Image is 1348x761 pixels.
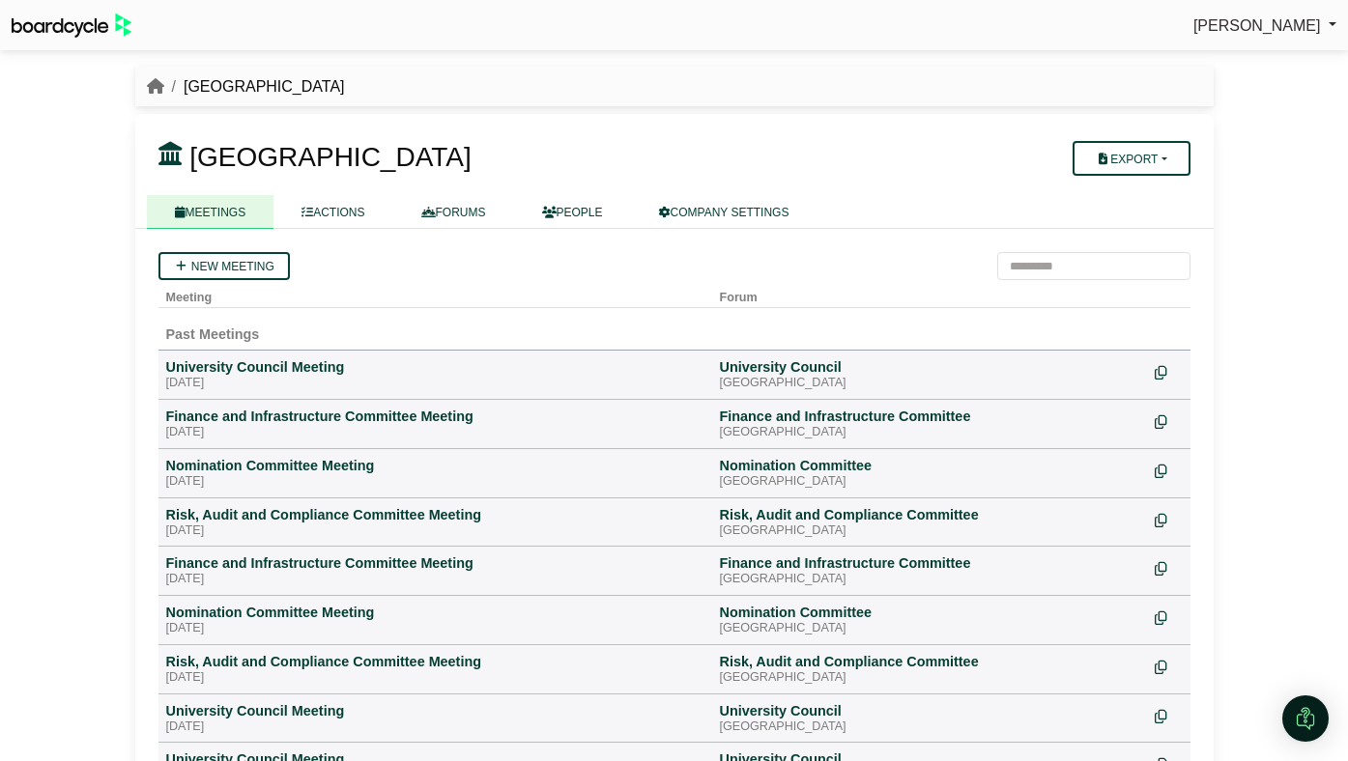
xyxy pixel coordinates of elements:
a: Risk, Audit and Compliance Committee Meeting [DATE] [166,506,704,539]
div: [GEOGRAPHIC_DATA] [720,572,1139,587]
div: Risk, Audit and Compliance Committee [720,506,1139,523]
div: [GEOGRAPHIC_DATA] [720,523,1139,539]
a: University Council Meeting [DATE] [166,702,704,735]
div: Nomination Committee Meeting [166,604,704,621]
div: Finance and Infrastructure Committee [720,408,1139,425]
div: Make a copy [1155,358,1183,384]
div: Make a copy [1155,702,1183,728]
div: Risk, Audit and Compliance Committee Meeting [166,653,704,670]
nav: breadcrumb [147,74,345,99]
a: University Council [GEOGRAPHIC_DATA] [720,702,1139,735]
a: Nomination Committee Meeting [DATE] [166,604,704,636]
a: FORUMS [393,195,514,229]
a: University Council Meeting [DATE] [166,358,704,391]
div: [DATE] [166,621,704,636]
a: New meeting [158,252,290,280]
div: [DATE] [166,425,704,440]
div: University Council Meeting [166,702,704,719]
span: [PERSON_NAME] [1193,17,1321,34]
div: Finance and Infrastructure Committee Meeting [166,408,704,425]
a: PEOPLE [514,195,631,229]
th: Meeting [158,280,712,308]
div: Make a copy [1155,604,1183,630]
div: [GEOGRAPHIC_DATA] [720,425,1139,440]
div: [DATE] [166,719,704,735]
div: Nomination Committee Meeting [166,457,704,474]
a: Risk, Audit and Compliance Committee Meeting [DATE] [166,653,704,686]
a: Risk, Audit and Compliance Committee [GEOGRAPHIC_DATA] [720,506,1139,539]
li: [GEOGRAPHIC_DATA] [164,74,345,99]
a: Finance and Infrastructure Committee [GEOGRAPHIC_DATA] [720,554,1139,587]
div: [GEOGRAPHIC_DATA] [720,670,1139,686]
div: Make a copy [1155,506,1183,532]
a: COMPANY SETTINGS [631,195,817,229]
div: Risk, Audit and Compliance Committee [720,653,1139,670]
a: University Council [GEOGRAPHIC_DATA] [720,358,1139,391]
div: [GEOGRAPHIC_DATA] [720,474,1139,490]
th: Forum [712,280,1147,308]
div: Make a copy [1155,457,1183,483]
a: Nomination Committee Meeting [DATE] [166,457,704,490]
a: Risk, Audit and Compliance Committee [GEOGRAPHIC_DATA] [720,653,1139,686]
div: Nomination Committee [720,604,1139,621]
div: Open Intercom Messenger [1282,695,1329,742]
a: MEETINGS [147,195,274,229]
img: BoardcycleBlackGreen-aaafeed430059cb809a45853b8cf6d952af9d84e6e89e1f1685b34bfd5cb7d64.svg [12,14,131,38]
div: Make a copy [1155,554,1183,580]
div: [GEOGRAPHIC_DATA] [720,376,1139,391]
span: [GEOGRAPHIC_DATA] [189,142,471,172]
div: Nomination Committee [720,457,1139,474]
div: University Council [720,702,1139,719]
a: Finance and Infrastructure Committee Meeting [DATE] [166,408,704,440]
div: Make a copy [1155,408,1183,434]
div: [DATE] [166,474,704,490]
div: University Council [720,358,1139,376]
div: Finance and Infrastructure Committee Meeting [166,554,704,572]
a: Nomination Committee [GEOGRAPHIC_DATA] [720,457,1139,490]
a: Finance and Infrastructure Committee Meeting [DATE] [166,554,704,587]
a: Nomination Committee [GEOGRAPHIC_DATA] [720,604,1139,636]
div: Make a copy [1155,653,1183,679]
a: ACTIONS [273,195,392,229]
div: [GEOGRAPHIC_DATA] [720,719,1139,735]
div: Risk, Audit and Compliance Committee Meeting [166,506,704,523]
td: Past Meetings [158,308,1190,351]
a: [PERSON_NAME] [1193,14,1336,39]
div: [DATE] [166,572,704,587]
div: [GEOGRAPHIC_DATA] [720,621,1139,636]
div: Finance and Infrastructure Committee [720,554,1139,572]
button: Export [1073,141,1190,176]
div: [DATE] [166,523,704,539]
div: University Council Meeting [166,358,704,376]
div: [DATE] [166,670,704,686]
div: [DATE] [166,376,704,391]
a: Finance and Infrastructure Committee [GEOGRAPHIC_DATA] [720,408,1139,440]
